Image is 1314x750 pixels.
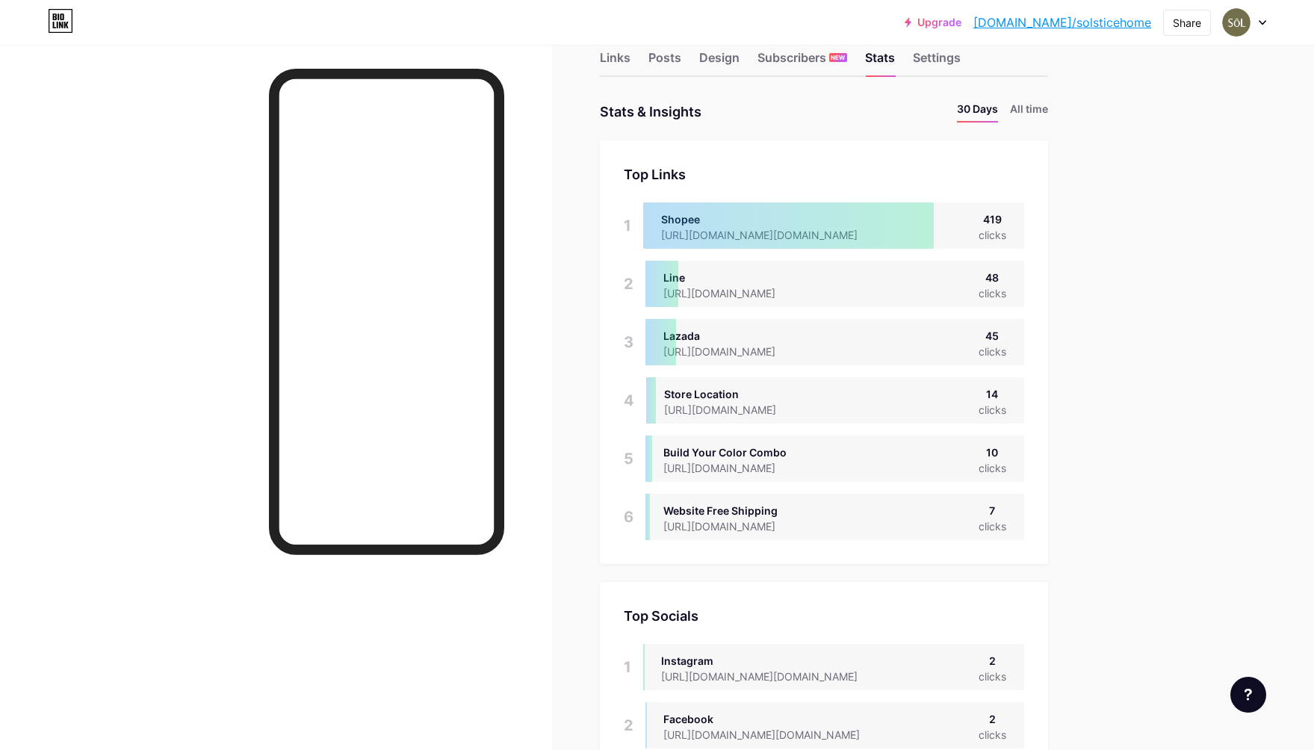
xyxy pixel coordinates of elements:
[957,101,998,123] li: 30 Days
[624,494,633,540] div: 6
[831,53,845,62] span: NEW
[624,377,634,424] div: 4
[979,653,1006,669] div: 2
[1173,15,1201,31] div: Share
[905,16,961,28] a: Upgrade
[663,344,799,359] div: [URL][DOMAIN_NAME]
[979,669,1006,684] div: clicks
[661,669,881,684] div: [URL][DOMAIN_NAME][DOMAIN_NAME]
[648,49,681,75] div: Posts
[979,711,1006,727] div: 2
[600,49,630,75] div: Links
[1222,8,1251,37] img: Patipol Jongkirkkiat
[664,386,800,402] div: Store Location
[624,436,633,482] div: 5
[624,644,631,690] div: 1
[979,344,1006,359] div: clicks
[979,444,1006,460] div: 10
[624,202,631,249] div: 1
[979,270,1006,285] div: 48
[699,49,740,75] div: Design
[973,13,1151,31] a: [DOMAIN_NAME]/solsticehome
[663,503,799,518] div: Website Free Shipping
[624,319,633,365] div: 3
[624,261,633,307] div: 2
[661,653,881,669] div: Instagram
[979,328,1006,344] div: 45
[757,49,847,75] div: Subscribers
[979,386,1006,402] div: 14
[663,270,799,285] div: Line
[624,702,633,749] div: 2
[865,49,895,75] div: Stats
[663,518,799,534] div: [URL][DOMAIN_NAME]
[979,503,1006,518] div: 7
[663,444,799,460] div: Build Your Color Combo
[979,402,1006,418] div: clicks
[979,285,1006,301] div: clicks
[663,460,799,476] div: [URL][DOMAIN_NAME]
[979,460,1006,476] div: clicks
[663,285,799,301] div: [URL][DOMAIN_NAME]
[624,606,1024,626] div: Top Socials
[663,727,884,743] div: [URL][DOMAIN_NAME][DOMAIN_NAME]
[979,518,1006,534] div: clicks
[664,402,800,418] div: [URL][DOMAIN_NAME]
[979,227,1006,243] div: clicks
[663,711,884,727] div: Facebook
[624,164,1024,185] div: Top Links
[913,49,961,75] div: Settings
[979,211,1006,227] div: 419
[1010,101,1048,123] li: All time
[600,101,701,123] div: Stats & Insights
[663,328,799,344] div: Lazada
[979,727,1006,743] div: clicks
